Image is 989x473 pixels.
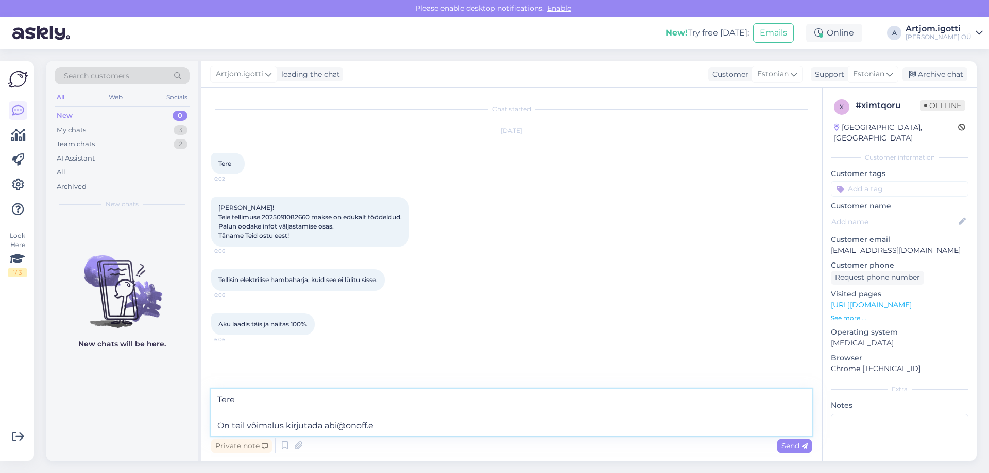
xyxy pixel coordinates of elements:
[277,69,340,80] div: leading the chat
[831,271,924,285] div: Request phone number
[920,100,965,111] span: Offline
[831,216,957,227] input: Add name
[831,313,968,323] p: See more ...
[831,201,968,212] p: Customer name
[831,300,912,309] a: [URL][DOMAIN_NAME]
[831,363,968,374] p: Chrome [TECHNICAL_ID]
[57,111,73,121] div: New
[214,291,253,299] span: 6:06
[831,400,968,411] p: Notes
[834,122,958,144] div: [GEOGRAPHIC_DATA], [GEOGRAPHIC_DATA]
[831,168,968,179] p: Customer tags
[106,200,139,209] span: New chats
[831,353,968,363] p: Browser
[78,339,166,349] p: New chats will be here.
[906,33,971,41] div: [PERSON_NAME] OÜ
[831,234,968,245] p: Customer email
[57,139,95,149] div: Team chats
[906,25,983,41] a: Artjom.igotti[PERSON_NAME] OÜ
[211,439,272,453] div: Private note
[8,268,27,277] div: 1 / 3
[218,320,308,328] span: Aku laadis täis ja näitas 100%.
[853,68,884,80] span: Estonian
[831,245,968,256] p: [EMAIL_ADDRESS][DOMAIN_NAME]
[218,160,231,167] span: Tere
[57,182,87,192] div: Archived
[806,24,862,42] div: Online
[906,25,971,33] div: Artjom.igotti
[757,68,789,80] span: Estonian
[216,68,263,80] span: Artjom.igotti
[57,167,65,178] div: All
[856,99,920,112] div: # ximtqoru
[214,247,253,255] span: 6:06
[840,103,844,111] span: x
[887,26,901,40] div: A
[544,4,574,13] span: Enable
[57,153,95,164] div: AI Assistant
[211,126,812,135] div: [DATE]
[708,69,748,80] div: Customer
[55,91,66,104] div: All
[831,338,968,348] p: [MEDICAL_DATA]
[164,91,190,104] div: Socials
[173,111,187,121] div: 0
[781,441,808,450] span: Send
[107,91,125,104] div: Web
[666,28,688,38] b: New!
[214,336,253,343] span: 6:06
[211,104,812,114] div: Chat started
[214,175,253,183] span: 6:02
[64,71,129,81] span: Search customers
[211,389,812,436] textarea: Tere On teil võimalus kirjutada abi@onoff.
[902,67,967,81] div: Archive chat
[666,27,749,39] div: Try free [DATE]:
[8,69,28,89] img: Askly Logo
[46,237,198,329] img: No chats
[218,204,402,239] span: [PERSON_NAME]! Teie tellimuse 2025091082660 makse on edukalt töödeldud. Palun oodake infot väljas...
[831,289,968,300] p: Visited pages
[57,125,86,135] div: My chats
[831,384,968,394] div: Extra
[174,125,187,135] div: 3
[753,23,794,43] button: Emails
[831,260,968,271] p: Customer phone
[8,231,27,277] div: Look Here
[831,327,968,338] p: Operating system
[831,181,968,197] input: Add a tag
[831,153,968,162] div: Customer information
[218,276,378,284] span: Tellisin elektrilise hambaharja, kuid see ei lülitu sisse.
[811,69,844,80] div: Support
[174,139,187,149] div: 2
